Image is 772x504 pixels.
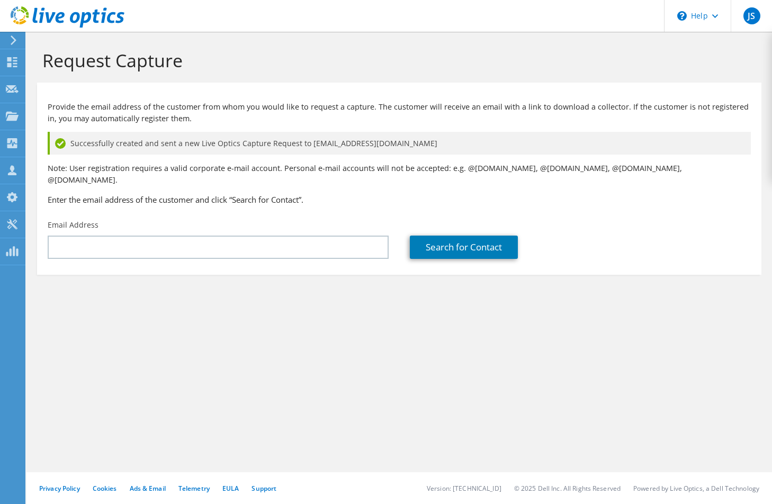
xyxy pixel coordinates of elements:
[743,7,760,24] span: JS
[130,484,166,493] a: Ads & Email
[222,484,239,493] a: EULA
[427,484,501,493] li: Version: [TECHNICAL_ID]
[178,484,210,493] a: Telemetry
[39,484,80,493] a: Privacy Policy
[70,138,437,149] span: Successfully created and sent a new Live Optics Capture Request to [EMAIL_ADDRESS][DOMAIN_NAME]
[48,101,751,124] p: Provide the email address of the customer from whom you would like to request a capture. The cust...
[633,484,759,493] li: Powered by Live Optics, a Dell Technology
[514,484,621,493] li: © 2025 Dell Inc. All Rights Reserved
[410,236,518,259] a: Search for Contact
[677,11,687,21] svg: \n
[48,220,98,230] label: Email Address
[48,194,751,205] h3: Enter the email address of the customer and click “Search for Contact”.
[93,484,117,493] a: Cookies
[252,484,276,493] a: Support
[42,49,751,71] h1: Request Capture
[48,163,751,186] p: Note: User registration requires a valid corporate e-mail account. Personal e-mail accounts will ...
